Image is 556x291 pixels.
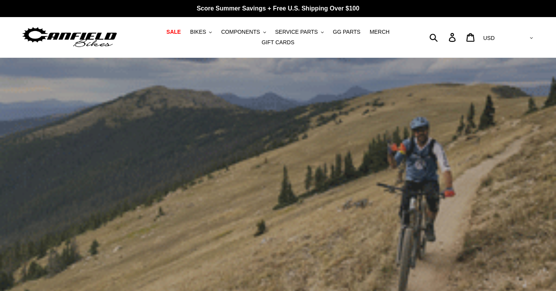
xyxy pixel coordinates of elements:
[370,29,390,35] span: MERCH
[166,29,181,35] span: SALE
[366,27,393,37] a: MERCH
[217,27,269,37] button: COMPONENTS
[262,39,295,46] span: GIFT CARDS
[163,27,185,37] a: SALE
[434,29,453,46] input: Search
[271,27,327,37] button: SERVICE PARTS
[329,27,364,37] a: GG PARTS
[333,29,360,35] span: GG PARTS
[221,29,260,35] span: COMPONENTS
[275,29,317,35] span: SERVICE PARTS
[258,37,299,48] a: GIFT CARDS
[190,29,206,35] span: BIKES
[186,27,216,37] button: BIKES
[21,25,118,50] img: Canfield Bikes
